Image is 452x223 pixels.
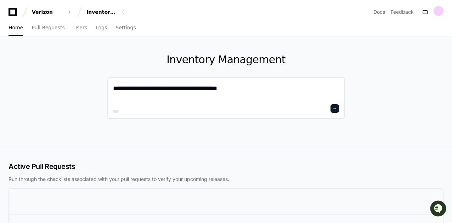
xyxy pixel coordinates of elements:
[120,55,129,63] button: Start new chat
[9,176,443,183] p: Run through the checklists associated with your pull requests to verify your upcoming releases.
[107,53,345,66] h1: Inventory Management
[24,53,116,60] div: Start new chat
[32,25,64,30] span: Pull Requests
[32,8,62,16] div: Verizon
[9,20,23,36] a: Home
[73,20,87,36] a: Users
[24,60,103,65] div: We're offline, but we'll be back soon!
[96,20,107,36] a: Logs
[86,8,117,16] div: Inventory Management
[115,20,136,36] a: Settings
[7,7,21,21] img: PlayerZero
[73,25,87,30] span: Users
[32,20,64,36] a: Pull Requests
[29,6,74,18] button: Verizon
[70,74,86,80] span: Pylon
[84,6,129,18] button: Inventory Management
[50,74,86,80] a: Powered byPylon
[373,8,385,16] a: Docs
[429,200,448,219] iframe: Open customer support
[9,162,443,171] h2: Active Pull Requests
[96,25,107,30] span: Logs
[9,25,23,30] span: Home
[115,25,136,30] span: Settings
[7,53,20,65] img: 1756235613930-3d25f9e4-fa56-45dd-b3ad-e072dfbd1548
[391,8,414,16] button: Feedback
[7,28,129,40] div: Welcome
